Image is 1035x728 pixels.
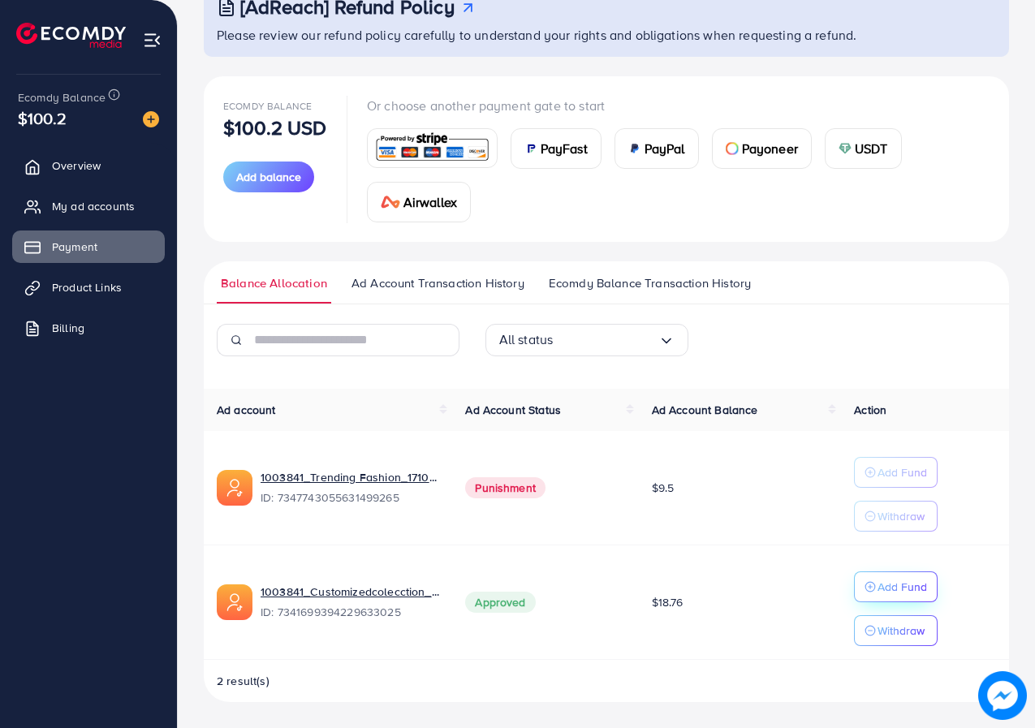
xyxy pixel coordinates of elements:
[52,279,122,295] span: Product Links
[223,162,314,192] button: Add balance
[465,477,546,498] span: Punishment
[403,192,457,212] span: Airwallex
[12,312,165,344] a: Billing
[499,327,554,352] span: All status
[217,584,252,620] img: ic-ads-acc.e4c84228.svg
[143,31,162,50] img: menu
[878,577,927,597] p: Add Fund
[854,457,938,488] button: Add Fund
[12,190,165,222] a: My ad accounts
[615,128,699,169] a: cardPayPal
[854,501,938,532] button: Withdraw
[367,96,990,115] p: Or choose another payment gate to start
[261,469,439,506] div: <span class='underline'>1003841_Trending Fashion_1710779767967</span></br>7347743055631499265
[143,111,159,127] img: image
[839,142,852,155] img: card
[217,402,276,418] span: Ad account
[485,324,688,356] div: Search for option
[465,402,561,418] span: Ad Account Status
[878,621,925,640] p: Withdraw
[18,89,106,106] span: Ecomdy Balance
[726,142,739,155] img: card
[261,584,439,600] a: 1003841_Customizedcolecction_1709372613954
[236,169,301,185] span: Add balance
[223,118,327,137] p: $100.2 USD
[878,463,927,482] p: Add Fund
[351,274,524,292] span: Ad Account Transaction History
[381,196,400,209] img: card
[16,23,126,48] img: logo
[541,139,588,158] span: PayFast
[742,139,798,158] span: Payoneer
[825,128,902,169] a: cardUSDT
[261,469,439,485] a: 1003841_Trending Fashion_1710779767967
[553,327,658,352] input: Search for option
[652,480,675,496] span: $9.5
[261,489,439,506] span: ID: 7347743055631499265
[217,470,252,506] img: ic-ads-acc.e4c84228.svg
[367,128,498,168] a: card
[511,128,602,169] a: cardPayFast
[223,99,312,113] span: Ecomdy Balance
[465,592,535,613] span: Approved
[217,25,999,45] p: Please review our refund policy carefully to understand your rights and obligations when requesti...
[854,402,886,418] span: Action
[628,142,641,155] img: card
[217,673,270,689] span: 2 result(s)
[52,320,84,336] span: Billing
[524,142,537,155] img: card
[221,274,327,292] span: Balance Allocation
[652,402,758,418] span: Ad Account Balance
[645,139,685,158] span: PayPal
[854,615,938,646] button: Withdraw
[12,230,165,263] a: Payment
[261,604,439,620] span: ID: 7341699394229633025
[52,239,97,255] span: Payment
[712,128,812,169] a: cardPayoneer
[367,182,471,222] a: cardAirwallex
[261,584,439,621] div: <span class='underline'>1003841_Customizedcolecction_1709372613954</span></br>7341699394229633025
[854,571,938,602] button: Add Fund
[878,506,925,526] p: Withdraw
[18,106,67,130] span: $100.2
[12,149,165,182] a: Overview
[978,671,1027,720] img: image
[549,274,751,292] span: Ecomdy Balance Transaction History
[52,157,101,174] span: Overview
[12,271,165,304] a: Product Links
[52,198,135,214] span: My ad accounts
[373,131,492,166] img: card
[652,594,684,610] span: $18.76
[855,139,888,158] span: USDT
